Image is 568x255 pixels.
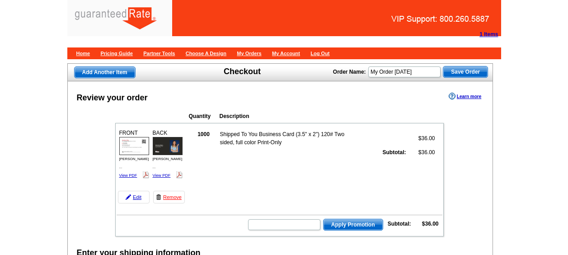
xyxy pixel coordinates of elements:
[220,130,351,147] td: Shipped To You Business Card (3.5" x 2") 120# Two sided, full color Print-Only
[126,194,131,200] img: pencil-icon.gif
[383,149,406,156] strong: Subtotal:
[119,137,149,155] img: small-thumb.jpg
[443,66,488,78] button: Save Order
[76,51,90,56] a: Home
[153,191,185,203] a: Remove
[408,148,436,157] td: $36.00
[143,51,175,56] a: Partner Tools
[272,51,300,56] a: My Account
[323,219,383,231] button: Apply Promotion
[118,127,150,181] div: FRONT
[224,67,261,76] h1: Checkout
[422,221,439,227] strong: $36.00
[119,157,149,169] span: [PERSON_NAME] ...
[119,173,137,178] a: View PDF
[408,130,436,147] td: $36.00
[151,127,184,181] div: BACK
[142,171,149,178] img: pdf_logo.png
[237,51,261,56] a: My Orders
[197,131,210,137] strong: 1000
[118,191,150,203] a: Edit
[449,93,481,100] a: Learn more
[333,69,366,75] strong: Order Name:
[219,112,385,121] th: Description
[156,194,161,200] img: trashcan-icon.gif
[153,137,183,155] img: small-thumb.jpg
[100,51,133,56] a: Pricing Guide
[75,67,135,78] span: Add Another Item
[188,112,218,121] th: Quantity
[77,92,148,104] div: Review your order
[324,219,383,230] span: Apply Promotion
[310,51,329,56] a: Log Out
[443,66,488,77] span: Save Order
[479,31,498,38] strong: 1 Items
[153,157,183,169] span: [PERSON_NAME] ...
[186,51,226,56] a: Choose A Design
[176,171,183,178] img: pdf_logo.png
[153,173,171,178] a: View PDF
[74,66,136,78] a: Add Another Item
[388,221,411,227] strong: Subtotal:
